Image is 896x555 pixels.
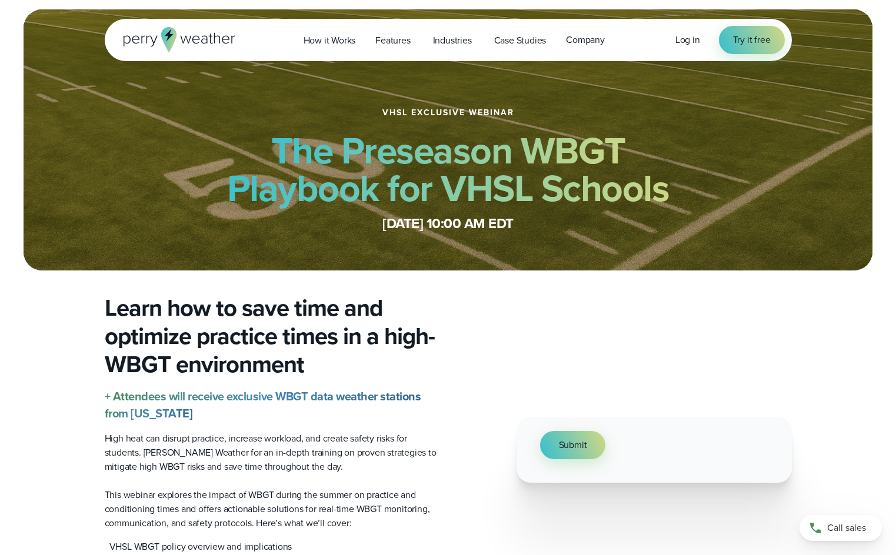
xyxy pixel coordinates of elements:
[375,34,410,48] span: Features
[484,28,557,52] a: Case Studies
[105,488,439,530] p: This webinar explores the impact of WBGT during the summer on practice and conditioning times and...
[227,123,669,216] strong: The Preseason WBGT Playbook for VHSL Schools
[675,33,700,46] span: Log in
[105,432,439,474] p: High heat can disrupt practice, increase workload, and create safety risks for students. [PERSON_...
[304,34,356,48] span: How it Works
[800,515,882,541] a: Call sales
[294,28,366,52] a: How it Works
[733,33,771,47] span: Try it free
[719,26,785,54] a: Try it free
[566,33,605,47] span: Company
[675,33,700,47] a: Log in
[540,431,606,459] button: Submit
[827,521,866,535] span: Call sales
[382,108,514,118] h1: VHSL Exclusive Webinar
[382,213,514,234] strong: [DATE] 10:00 AM EDT
[433,34,472,48] span: Industries
[105,294,439,379] h3: Learn how to save time and optimize practice times in a high-WBGT environment
[559,438,587,452] span: Submit
[109,540,292,554] p: VHSL WBGT policy overview and implications
[105,387,421,422] strong: + Attendees will receive exclusive WBGT data weather stations from [US_STATE]
[494,34,547,48] span: Case Studies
